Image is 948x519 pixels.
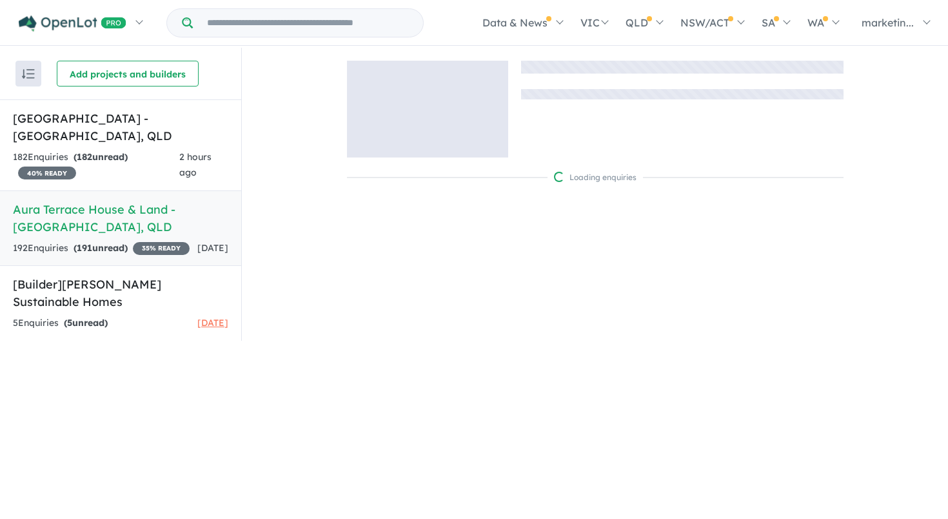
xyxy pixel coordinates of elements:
span: 40 % READY [18,167,76,179]
div: 182 Enquir ies [13,150,179,181]
span: 2 hours ago [179,151,212,178]
div: Loading enquiries [554,171,637,184]
span: 5 [67,317,72,329]
button: Add projects and builders [57,61,199,86]
strong: ( unread) [74,242,128,254]
span: marketin... [862,16,914,29]
span: 182 [77,151,92,163]
span: 35 % READY [133,242,190,255]
h5: [Builder] [PERSON_NAME] Sustainable Homes [13,276,228,310]
span: [DATE] [197,317,228,329]
h5: Aura Terrace House & Land - [GEOGRAPHIC_DATA] , QLD [13,201,228,236]
div: 192 Enquir ies [13,241,190,256]
strong: ( unread) [64,317,108,329]
span: 191 [77,242,92,254]
div: 5 Enquir ies [13,316,108,331]
h5: [GEOGRAPHIC_DATA] - [GEOGRAPHIC_DATA] , QLD [13,110,228,145]
input: Try estate name, suburb, builder or developer [195,9,420,37]
img: Openlot PRO Logo White [19,15,126,32]
strong: ( unread) [74,151,128,163]
span: [DATE] [197,242,228,254]
img: sort.svg [22,69,35,79]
